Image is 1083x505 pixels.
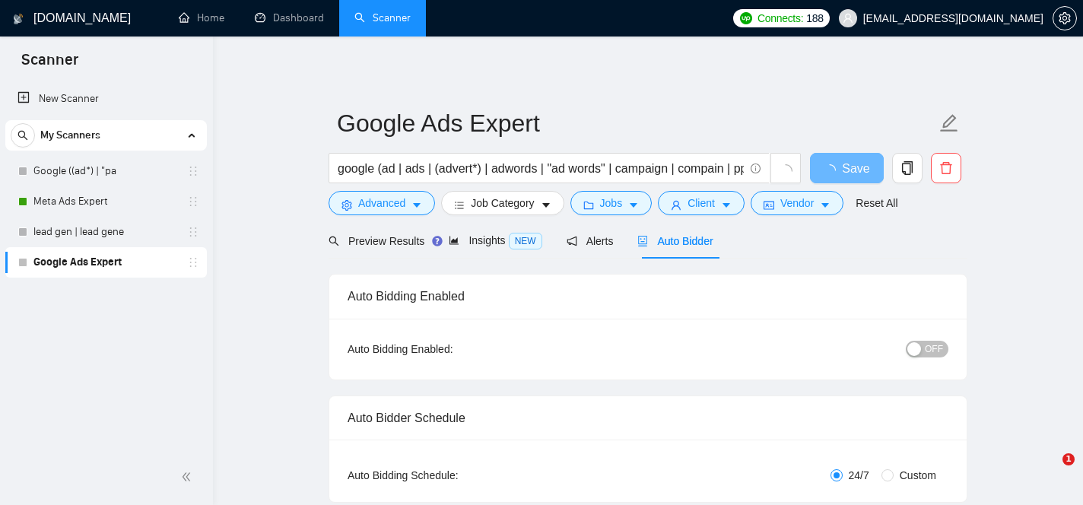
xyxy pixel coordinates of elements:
[810,153,884,183] button: Save
[329,191,435,215] button: settingAdvancedcaret-down
[628,199,639,211] span: caret-down
[11,123,35,148] button: search
[430,234,444,248] div: Tooltip anchor
[779,164,792,178] span: loading
[892,153,923,183] button: copy
[600,195,623,211] span: Jobs
[637,235,713,247] span: Auto Bidder
[441,191,564,215] button: barsJob Categorycaret-down
[658,191,745,215] button: userClientcaret-down
[806,10,823,27] span: 188
[187,226,199,238] span: holder
[454,199,465,211] span: bars
[751,164,761,173] span: info-circle
[541,199,551,211] span: caret-down
[1062,453,1075,465] span: 1
[348,467,548,484] div: Auto Bidding Schedule:
[255,11,324,24] a: dashboardDashboard
[824,164,842,176] span: loading
[187,165,199,177] span: holder
[856,195,897,211] a: Reset All
[181,469,196,484] span: double-left
[1031,453,1068,490] iframe: Intercom live chat
[757,10,803,27] span: Connects:
[1053,12,1077,24] a: setting
[931,153,961,183] button: delete
[449,235,459,246] span: area-chart
[637,236,648,246] span: robot
[721,199,732,211] span: caret-down
[179,11,224,24] a: homeHome
[471,195,534,211] span: Job Category
[338,159,744,178] input: Search Freelance Jobs...
[449,234,541,246] span: Insights
[567,236,577,246] span: notification
[411,199,422,211] span: caret-down
[17,84,195,114] a: New Scanner
[671,199,681,211] span: user
[13,7,24,31] img: logo
[740,12,752,24] img: upwork-logo.png
[348,341,548,357] div: Auto Bidding Enabled:
[33,217,178,247] a: lead gen | lead gene
[33,156,178,186] a: Google ((ad*) | "pa
[1053,12,1076,24] span: setting
[583,199,594,211] span: folder
[187,256,199,268] span: holder
[751,191,843,215] button: idcardVendorcaret-down
[688,195,715,211] span: Client
[341,199,352,211] span: setting
[348,396,948,440] div: Auto Bidder Schedule
[1053,6,1077,30] button: setting
[5,120,207,278] li: My Scanners
[820,199,831,211] span: caret-down
[11,130,34,141] span: search
[329,235,424,247] span: Preview Results
[9,49,91,81] span: Scanner
[842,159,869,178] span: Save
[780,195,814,211] span: Vendor
[843,467,875,484] span: 24/7
[337,104,936,142] input: Scanner name...
[894,467,942,484] span: Custom
[187,195,199,208] span: holder
[843,13,853,24] span: user
[40,120,100,151] span: My Scanners
[33,247,178,278] a: Google Ads Expert
[329,236,339,246] span: search
[925,341,943,357] span: OFF
[509,233,542,249] span: NEW
[348,275,948,318] div: Auto Bidding Enabled
[354,11,411,24] a: searchScanner
[932,161,961,175] span: delete
[939,113,959,133] span: edit
[764,199,774,211] span: idcard
[570,191,653,215] button: folderJobscaret-down
[33,186,178,217] a: Meta Ads Expert
[358,195,405,211] span: Advanced
[893,161,922,175] span: copy
[5,84,207,114] li: New Scanner
[567,235,614,247] span: Alerts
